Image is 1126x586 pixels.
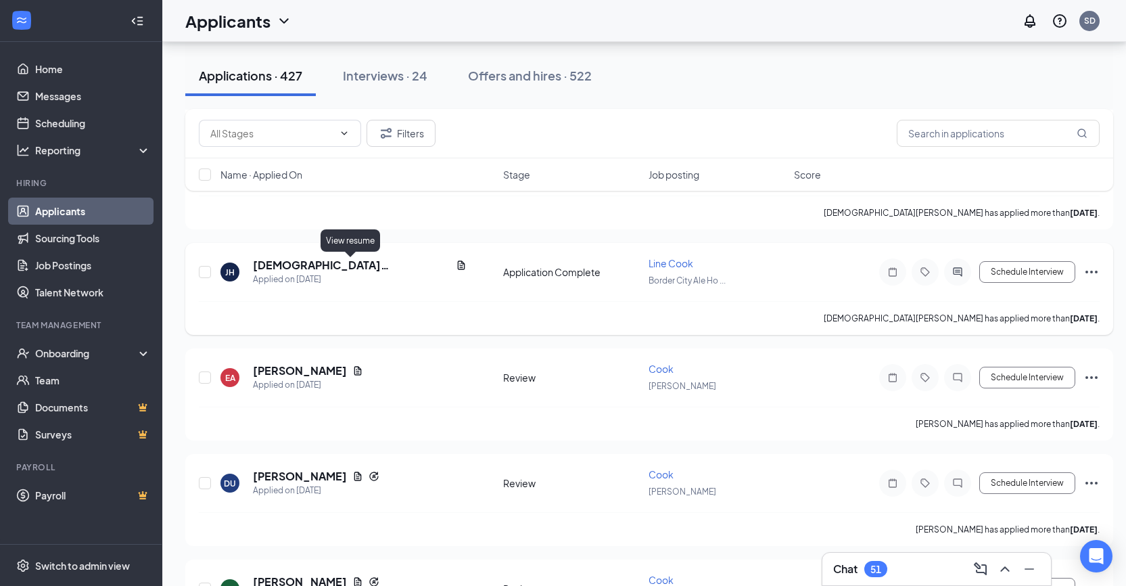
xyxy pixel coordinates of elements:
[321,229,380,252] div: View resume
[378,125,394,141] svg: Filter
[649,363,674,375] span: Cook
[16,177,148,189] div: Hiring
[352,365,363,376] svg: Document
[1018,558,1040,580] button: Minimize
[35,346,139,360] div: Onboarding
[468,67,592,84] div: Offers and hires · 522
[997,561,1013,577] svg: ChevronUp
[824,207,1100,219] p: [DEMOGRAPHIC_DATA][PERSON_NAME] has applied more than .
[503,265,640,279] div: Application Complete
[16,143,30,157] svg: Analysis
[253,363,347,378] h5: [PERSON_NAME]
[199,67,302,84] div: Applications · 427
[367,120,436,147] button: Filter Filters
[885,372,901,383] svg: Note
[35,110,151,137] a: Scheduling
[1070,313,1098,323] b: [DATE]
[649,574,674,586] span: Cook
[15,14,28,27] svg: WorkstreamLogo
[833,562,858,577] h3: Chat
[1077,128,1087,139] svg: MagnifyingGlass
[885,478,901,489] svg: Note
[253,258,450,273] h5: [DEMOGRAPHIC_DATA][PERSON_NAME]
[35,421,151,448] a: SurveysCrown
[949,372,966,383] svg: ChatInactive
[16,319,148,331] div: Team Management
[253,484,379,497] div: Applied on [DATE]
[16,346,30,360] svg: UserCheck
[1021,561,1037,577] svg: Minimize
[649,487,716,497] span: [PERSON_NAME]
[1080,540,1112,572] div: Open Intercom Messenger
[503,168,530,181] span: Stage
[225,267,235,278] div: JH
[35,55,151,83] a: Home
[794,168,821,181] span: Score
[1084,15,1096,26] div: SD
[1052,13,1068,29] svg: QuestionInfo
[503,476,640,490] div: Review
[35,394,151,421] a: DocumentsCrown
[972,561,989,577] svg: ComposeMessage
[917,372,933,383] svg: Tag
[352,471,363,482] svg: Document
[16,461,148,473] div: Payroll
[1083,369,1100,386] svg: Ellipses
[649,275,726,286] span: Border City Ale Ho ...
[35,225,151,252] a: Sourcing Tools
[35,252,151,279] a: Job Postings
[35,143,151,157] div: Reporting
[1083,475,1100,491] svg: Ellipses
[979,261,1075,283] button: Schedule Interview
[210,126,333,141] input: All Stages
[224,478,236,489] div: DU
[35,367,151,394] a: Team
[456,260,467,271] svg: Document
[343,67,427,84] div: Interviews · 24
[253,469,347,484] h5: [PERSON_NAME]
[824,313,1100,324] p: [DEMOGRAPHIC_DATA][PERSON_NAME] has applied more than .
[649,381,716,391] span: [PERSON_NAME]
[649,468,674,480] span: Cook
[35,198,151,225] a: Applicants
[131,14,144,28] svg: Collapse
[225,372,235,384] div: EA
[1022,13,1038,29] svg: Notifications
[220,168,302,181] span: Name · Applied On
[917,478,933,489] svg: Tag
[369,471,379,482] svg: Reapply
[979,367,1075,388] button: Schedule Interview
[949,478,966,489] svg: ChatInactive
[16,559,30,572] svg: Settings
[1083,264,1100,280] svg: Ellipses
[979,472,1075,494] button: Schedule Interview
[916,418,1100,430] p: [PERSON_NAME] has applied more than .
[339,128,350,139] svg: ChevronDown
[949,267,966,277] svg: ActiveChat
[276,13,292,29] svg: ChevronDown
[649,257,693,269] span: Line Cook
[897,120,1100,147] input: Search in applications
[994,558,1016,580] button: ChevronUp
[185,9,271,32] h1: Applicants
[1070,419,1098,429] b: [DATE]
[970,558,991,580] button: ComposeMessage
[870,564,881,575] div: 51
[253,273,467,286] div: Applied on [DATE]
[1070,208,1098,218] b: [DATE]
[35,559,130,572] div: Switch to admin view
[35,482,151,509] a: PayrollCrown
[35,279,151,306] a: Talent Network
[916,524,1100,535] p: [PERSON_NAME] has applied more than .
[503,371,640,384] div: Review
[885,267,901,277] svg: Note
[649,168,699,181] span: Job posting
[35,83,151,110] a: Messages
[1070,524,1098,535] b: [DATE]
[253,378,363,392] div: Applied on [DATE]
[917,267,933,277] svg: Tag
